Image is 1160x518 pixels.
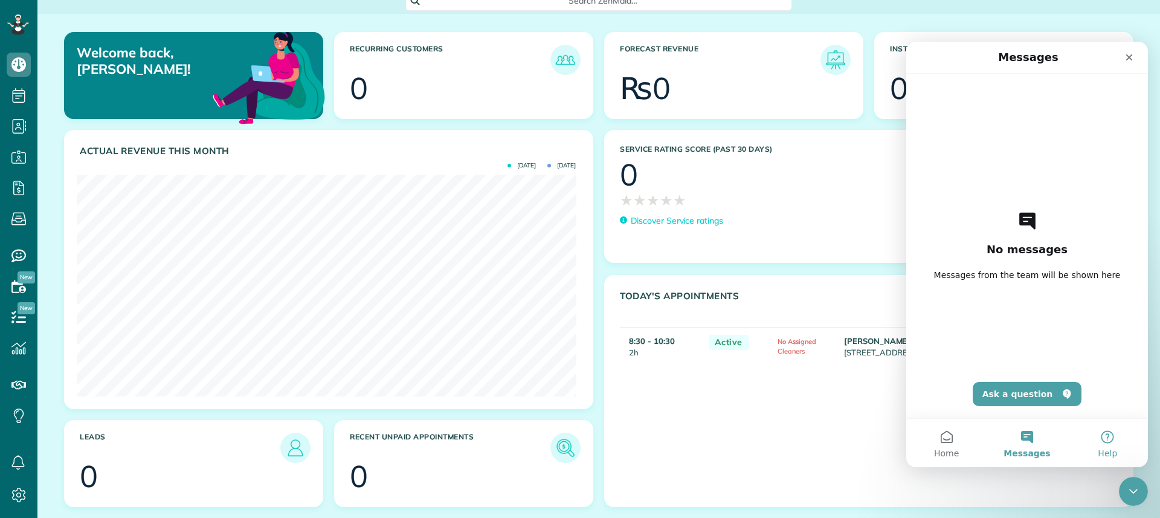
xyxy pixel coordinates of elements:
[844,336,1003,346] strong: [PERSON_NAME] (Example Appointment)
[620,190,633,211] span: ★
[646,190,660,211] span: ★
[620,291,1087,318] h3: Today's Appointments
[633,190,646,211] span: ★
[620,328,703,365] td: 2h
[547,163,576,169] span: [DATE]
[709,335,749,350] span: Active
[620,73,671,103] div: ₨0
[18,302,35,314] span: New
[841,328,1085,365] td: [STREET_ADDRESS]
[553,436,578,460] img: icon_unpaid_appointments-47b8ce3997adf2238b356f14209ab4cced10bd1f174958f3ca8f1d0dd7fffeee.png
[350,45,550,75] h3: Recurring Customers
[631,215,723,227] p: Discover Service ratings
[77,45,240,77] p: Welcome back, [PERSON_NAME]!
[350,433,550,463] h3: Recent unpaid appointments
[18,271,35,283] span: New
[507,163,536,169] span: [DATE]
[890,45,1091,75] h3: Instant Booking Form Leads
[673,190,686,211] span: ★
[620,160,638,190] div: 0
[620,215,723,227] a: Discover Service ratings
[350,461,368,491] div: 0
[1119,477,1148,506] iframe: Intercom live chat
[823,48,848,72] img: icon_forecast_revenue-8c13a41c7ed35a8dcfafea3cbb826a0462acb37728057bba2d056411b612bbbe.png
[660,190,673,211] span: ★
[620,145,975,154] h3: Service Rating score (past 30 days)
[80,146,581,157] h3: Actual Revenue this month
[80,461,98,491] div: 0
[283,436,308,460] img: icon_leads-1bed01f49abd5b7fead27621c3d59655bb73ed531f8eeb49469d10e621d6b896.png
[629,336,675,346] strong: 8:30 - 10:30
[350,73,368,103] div: 0
[906,42,1148,467] iframe: Intercom live chat
[890,73,908,103] div: 0
[80,433,280,463] h3: Leads
[210,18,327,135] img: dashboard_welcome-42a62b7d889689a78055ac9021e634bf52bae3f8056760290aed330b23ab8690.png
[553,48,578,72] img: icon_recurring_customers-cf858462ba22bcd05b5a5880d41d6543d210077de5bb9ebc9590e49fd87d84ed.png
[778,337,816,355] span: No Assigned Cleaners
[620,45,820,75] h3: Forecast Revenue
